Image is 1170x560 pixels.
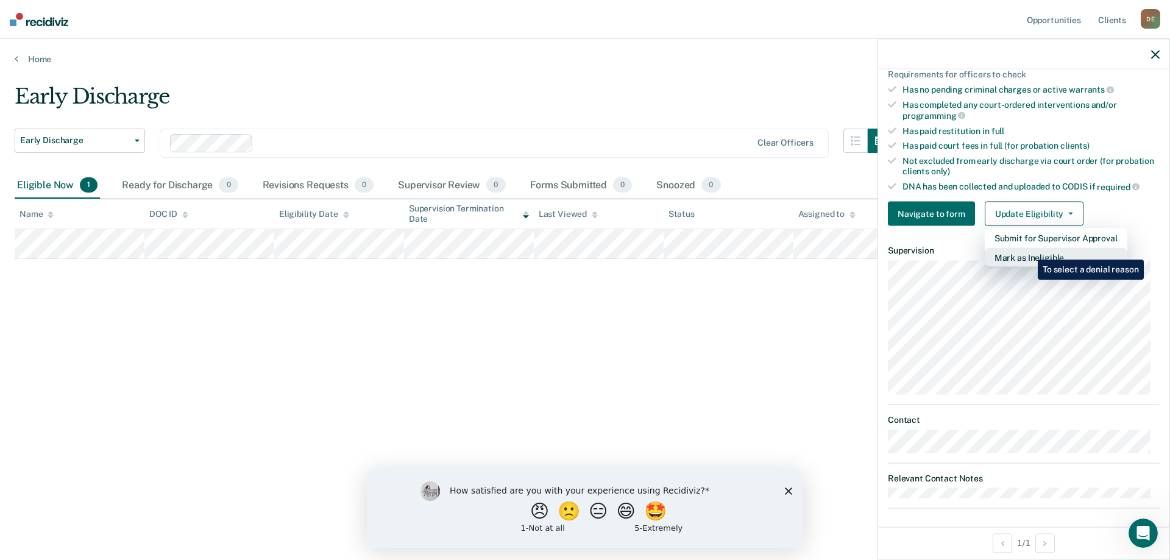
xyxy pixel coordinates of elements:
[1141,9,1160,29] div: D E
[985,202,1083,226] button: Update Eligibility
[367,469,803,548] iframe: Survey by Kim from Recidiviz
[902,84,1160,95] div: Has no pending criminal charges or active
[888,69,1160,79] div: Requirements for officers to check
[931,166,950,176] span: only)
[902,141,1160,151] div: Has paid court fees in full (for probation
[798,209,856,219] div: Assigned to
[991,126,1004,135] span: full
[993,533,1012,553] button: Previous Opportunity
[15,54,1155,65] a: Home
[888,246,1160,256] dt: Supervision
[20,135,130,146] span: Early Discharge
[355,177,374,193] span: 0
[878,526,1169,559] div: 1 / 1
[985,248,1127,268] button: Mark as Ineligible
[19,209,54,219] div: Name
[219,177,238,193] span: 0
[888,473,1160,483] dt: Relevant Contact Notes
[528,172,635,199] div: Forms Submitted
[15,84,892,119] div: Early Discharge
[1097,182,1140,191] span: required
[902,181,1160,192] div: DNA has been collected and uploaded to CODIS if
[888,202,980,226] a: Navigate to form link
[1060,141,1090,151] span: clients)
[119,172,240,199] div: Ready for Discharge
[757,138,814,148] div: Clear officers
[888,202,975,226] button: Navigate to form
[260,172,376,199] div: Revisions Requests
[80,177,97,193] span: 1
[668,209,695,219] div: Status
[15,172,100,199] div: Eligible Now
[10,13,68,26] img: Recidiviz
[902,156,1160,177] div: Not excluded from early discharge via court order (for probation clients
[149,209,188,219] div: DOC ID
[539,209,598,219] div: Last Viewed
[486,177,505,193] span: 0
[902,126,1160,136] div: Has paid restitution in
[888,415,1160,425] dt: Contact
[701,177,720,193] span: 0
[613,177,632,193] span: 0
[395,172,508,199] div: Supervisor Review
[1069,85,1114,94] span: warrants
[1035,533,1055,553] button: Next Opportunity
[654,172,723,199] div: Snoozed
[1129,519,1158,548] iframe: Intercom live chat
[985,229,1127,248] button: Submit for Supervisor Approval
[902,100,1160,121] div: Has completed any court-ordered interventions and/or
[279,209,349,219] div: Eligibility Date
[902,110,965,120] span: programming
[409,204,529,224] div: Supervision Termination Date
